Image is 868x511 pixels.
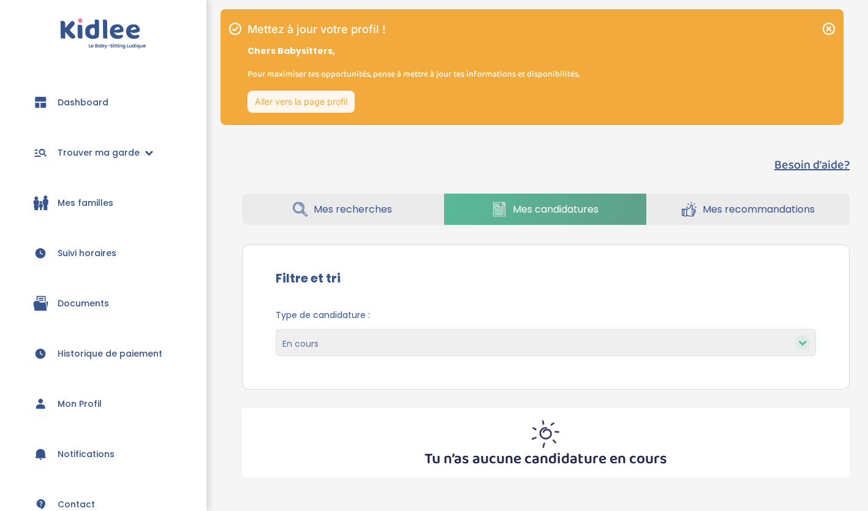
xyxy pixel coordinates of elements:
[532,420,559,448] img: inscription_membre_sun.png
[58,297,109,310] span: Documents
[242,194,444,225] a: Mes recherches
[703,202,815,217] span: Mes recommandations
[314,202,392,217] span: Mes recherches
[425,448,667,471] p: Tu n’as aucune candidature en cours
[18,281,188,325] a: Documents
[58,146,140,159] span: Trouver ma garde
[774,156,850,174] button: Besoin d'aide?
[18,181,188,225] a: Mes familles
[276,269,341,287] label: Filtre et tri
[18,432,188,476] a: Notifications
[276,309,817,322] span: Type de candidature :
[18,382,188,426] a: Mon Profil
[18,231,188,275] a: Suivi horaires
[444,194,646,225] a: Mes candidatures
[18,331,188,376] a: Historique de paiement
[58,398,102,411] span: Mon Profil
[58,347,162,360] span: Historique de paiement
[513,202,598,217] span: Mes candidatures
[247,91,355,113] a: Aller vers la page profil
[58,448,115,461] span: Notifications
[58,247,116,260] span: Suivi horaires
[247,67,579,81] p: Pour maximiser tes opportunités, pense à mettre à jour tes informations et disponibilités.
[18,131,188,175] a: Trouver ma garde
[58,96,108,109] span: Dashboard
[247,24,579,35] h1: Mettez à jour votre profil !
[18,80,188,124] a: Dashboard
[647,194,850,225] a: Mes recommandations
[58,498,95,511] span: Contact
[58,197,113,210] span: Mes familles
[60,18,146,50] img: logo.svg
[247,45,579,58] p: Chers Babysitters,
